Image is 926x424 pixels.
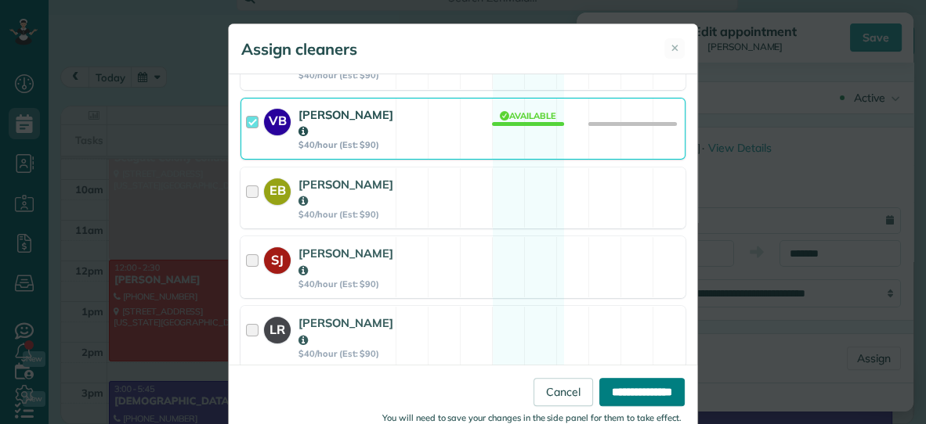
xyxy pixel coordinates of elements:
[264,178,291,200] strong: EB
[241,38,357,60] h5: Assign cleaners
[298,177,393,208] strong: [PERSON_NAME]
[298,209,393,220] strong: $40/hour (Est: $90)
[298,107,393,138] strong: [PERSON_NAME]
[298,348,393,359] strong: $40/hour (Est: $90)
[298,315,393,347] strong: [PERSON_NAME]
[298,70,393,81] strong: $40/hour (Est: $90)
[264,109,291,131] strong: VB
[382,412,682,423] small: You will need to save your changes in the side panel for them to take effect.
[534,378,593,406] a: Cancel
[264,317,291,339] strong: LR
[264,247,291,269] strong: SJ
[298,278,393,289] strong: $40/hour (Est: $90)
[298,246,393,277] strong: [PERSON_NAME]
[671,41,679,56] span: ✕
[298,139,393,150] strong: $40/hour (Est: $90)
